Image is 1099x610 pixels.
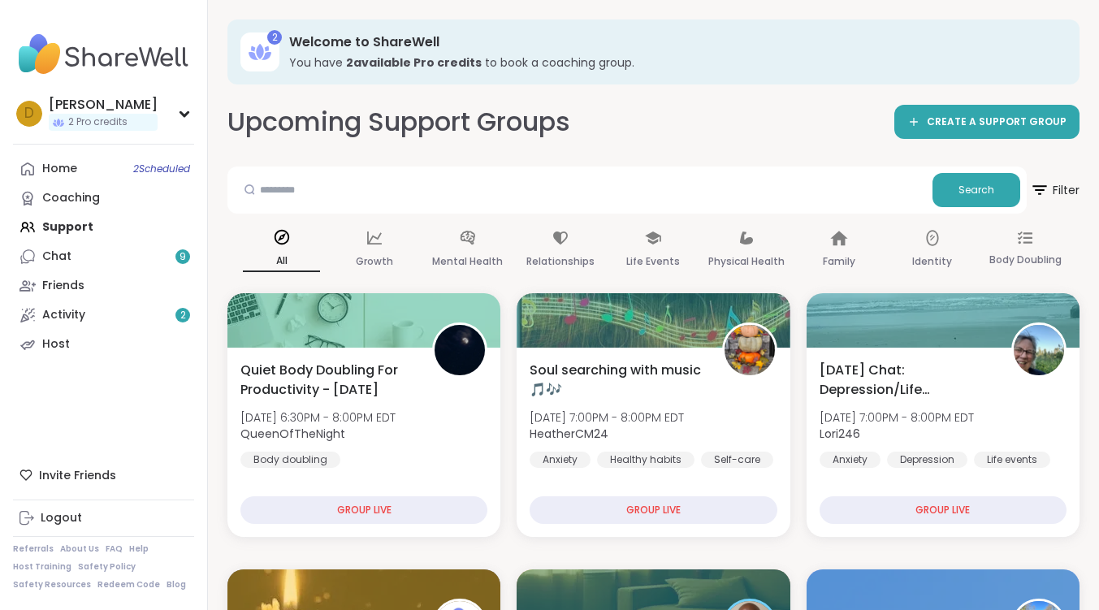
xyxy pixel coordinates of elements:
[42,336,70,353] div: Host
[240,361,414,400] span: Quiet Body Doubling For Productivity - [DATE]
[180,250,186,264] span: 9
[725,325,775,375] img: HeatherCM24
[912,252,952,271] p: Identity
[180,309,186,322] span: 2
[530,361,703,400] span: Soul searching with music 🎵🎶
[13,184,194,213] a: Coaching
[60,543,99,555] a: About Us
[42,307,85,323] div: Activity
[1030,171,1080,210] span: Filter
[13,330,194,359] a: Host
[701,452,773,468] div: Self-care
[42,278,84,294] div: Friends
[927,115,1067,129] span: CREATE A SUPPORT GROUP
[42,190,100,206] div: Coaching
[42,249,71,265] div: Chat
[526,252,595,271] p: Relationships
[823,252,855,271] p: Family
[530,452,591,468] div: Anxiety
[13,461,194,490] div: Invite Friends
[133,162,190,175] span: 2 Scheduled
[13,154,194,184] a: Home2Scheduled
[289,33,1057,51] h3: Welcome to ShareWell
[129,543,149,555] a: Help
[13,579,91,591] a: Safety Resources
[626,252,680,271] p: Life Events
[958,183,994,197] span: Search
[49,96,158,114] div: [PERSON_NAME]
[243,251,320,272] p: All
[13,301,194,330] a: Activity2
[820,496,1067,524] div: GROUP LIVE
[820,361,993,400] span: [DATE] Chat: Depression/Life Challenges
[289,54,1057,71] h3: You have to book a coaching group.
[820,409,974,426] span: [DATE] 7:00PM - 8:00PM EDT
[820,426,860,442] b: Lori246
[1014,325,1064,375] img: Lori246
[267,30,282,45] div: 2
[356,252,393,271] p: Growth
[240,409,396,426] span: [DATE] 6:30PM - 8:00PM EDT
[68,115,128,129] span: 2 Pro credits
[13,242,194,271] a: Chat9
[97,579,160,591] a: Redeem Code
[932,173,1020,207] button: Search
[13,543,54,555] a: Referrals
[24,103,34,124] span: D
[240,452,340,468] div: Body doubling
[989,250,1062,270] p: Body Doubling
[167,579,186,591] a: Blog
[13,504,194,533] a: Logout
[435,325,485,375] img: QueenOfTheNight
[1030,167,1080,214] button: Filter
[530,409,684,426] span: [DATE] 7:00PM - 8:00PM EDT
[820,452,880,468] div: Anxiety
[887,452,967,468] div: Depression
[13,271,194,301] a: Friends
[432,252,503,271] p: Mental Health
[13,561,71,573] a: Host Training
[346,54,482,71] b: 2 available Pro credit s
[974,452,1050,468] div: Life events
[530,426,608,442] b: HeatherCM24
[240,496,487,524] div: GROUP LIVE
[530,496,777,524] div: GROUP LIVE
[13,26,194,83] img: ShareWell Nav Logo
[597,452,694,468] div: Healthy habits
[42,161,77,177] div: Home
[227,104,570,141] h2: Upcoming Support Groups
[78,561,136,573] a: Safety Policy
[894,105,1080,139] a: CREATE A SUPPORT GROUP
[708,252,785,271] p: Physical Health
[240,426,345,442] b: QueenOfTheNight
[106,543,123,555] a: FAQ
[41,510,82,526] div: Logout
